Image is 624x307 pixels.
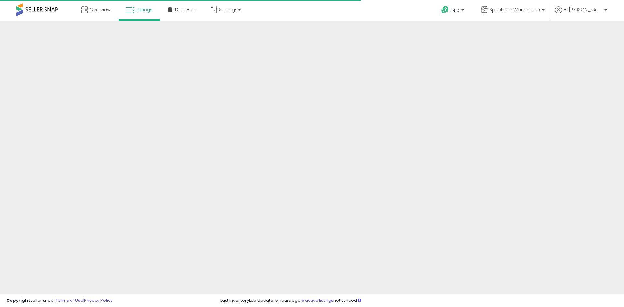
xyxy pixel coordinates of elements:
[555,6,607,21] a: Hi [PERSON_NAME]
[564,6,603,13] span: Hi [PERSON_NAME]
[489,6,540,13] span: Spectrum Warehouse
[175,6,196,13] span: DataHub
[89,6,110,13] span: Overview
[136,6,153,13] span: Listings
[451,7,460,13] span: Help
[441,6,449,14] i: Get Help
[436,1,471,21] a: Help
